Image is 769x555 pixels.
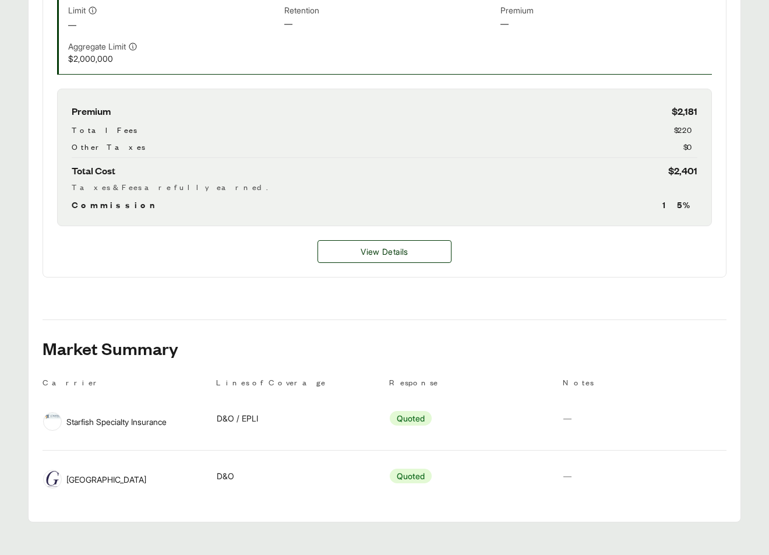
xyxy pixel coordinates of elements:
[72,103,111,119] span: Premium
[72,140,145,153] span: Other Taxes
[563,471,572,481] span: —
[662,198,697,212] span: 15 %
[216,376,380,393] th: Lines of Coverage
[217,412,258,424] span: D&O / EPLI
[563,376,727,393] th: Notes
[284,17,496,31] span: —
[72,124,137,136] span: Total Fees
[72,198,160,212] span: Commission
[672,103,697,119] span: $2,181
[389,376,553,393] th: Response
[68,40,126,52] span: Aggregate Limit
[68,52,280,65] span: $2,000,000
[217,470,234,482] span: D&O
[390,411,432,426] span: Quoted
[318,240,451,263] button: View Details
[674,124,697,136] span: $220
[318,240,451,263] a: Starfish D&O details
[72,163,115,178] span: Total Cost
[390,469,432,483] span: Quoted
[66,473,146,486] span: [GEOGRAPHIC_DATA]
[66,416,167,428] span: Starfish Specialty Insurance
[284,4,496,17] span: Retention
[68,19,280,31] span: —
[43,376,207,393] th: Carrier
[44,413,61,419] img: Starfish Specialty Insurance logo
[68,4,86,16] span: Limit
[44,470,61,488] img: Greenwich logo
[361,245,408,258] span: View Details
[683,140,697,153] span: $0
[43,339,726,357] h2: Market Summary
[668,163,697,178] span: $2,401
[500,4,712,17] span: Premium
[500,17,712,31] span: —
[563,413,572,423] span: —
[72,181,697,193] div: Taxes & Fees are fully earned.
